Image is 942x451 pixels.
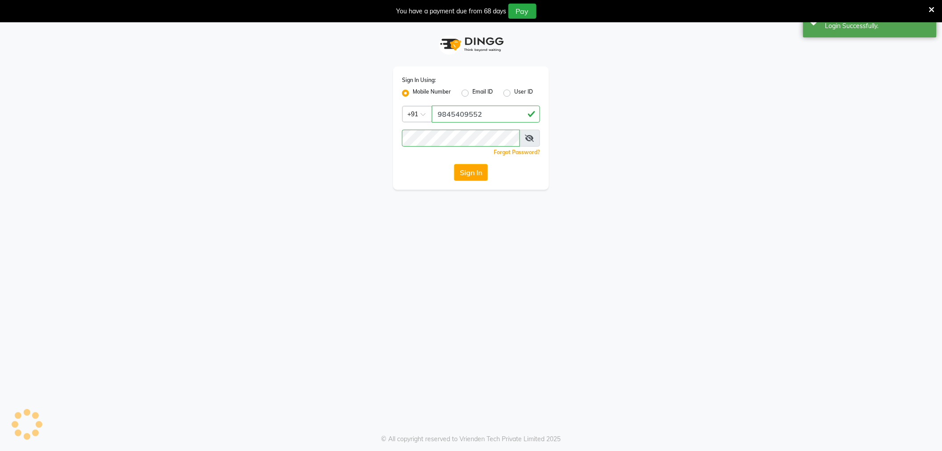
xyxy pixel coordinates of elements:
div: You have a payment due from 68 days [397,7,507,16]
input: Username [402,130,520,147]
button: Pay [508,4,536,19]
button: Sign In [454,164,488,181]
label: User ID [514,88,533,98]
div: Login Successfully. [825,21,930,31]
img: logo1.svg [435,31,507,57]
label: Mobile Number [413,88,451,98]
input: Username [432,106,540,123]
label: Email ID [472,88,493,98]
a: Forgot Password? [494,149,540,156]
label: Sign In Using: [402,76,436,84]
